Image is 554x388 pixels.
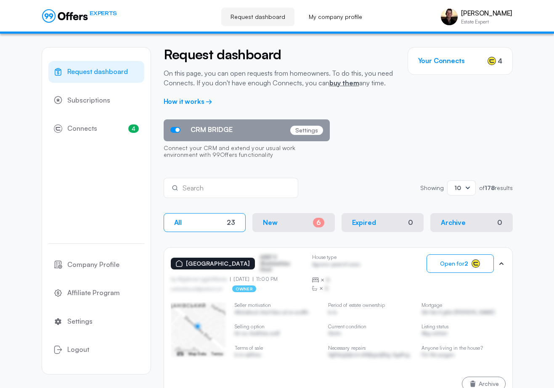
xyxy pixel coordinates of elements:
[328,345,412,351] p: Necessary repairs
[227,219,235,227] div: 23
[328,324,412,330] p: Current condition
[67,316,93,327] span: Settings
[290,126,323,135] p: Settings
[48,90,144,111] a: Subscriptions
[313,218,324,227] div: 6
[441,219,466,227] p: Archive
[421,345,506,351] p: Anyone living in the house?
[235,302,319,308] p: Seller motivation
[164,97,213,106] a: How it works →
[171,286,223,291] p: asdfasdfasasfd@asdfasd.asf
[67,123,97,134] span: Connects
[128,124,139,133] span: 4
[235,345,319,351] p: Terms of sale
[253,276,278,282] p: 11:00 PM
[312,254,360,260] p: House type
[48,118,144,140] a: Connects4
[67,259,119,270] span: Company Profile
[421,330,506,338] p: Akg oitshet
[440,260,468,267] span: Open for
[171,302,225,357] swiper-slide: 1 / 4
[48,282,144,304] a: Affiliate Program
[342,213,424,232] button: Expired0
[461,9,512,17] p: [PERSON_NAME]
[235,302,319,366] swiper-slide: 2 / 4
[263,219,278,227] p: New
[67,66,128,77] span: Request dashboard
[312,261,360,269] p: Agrwsv qwervf oiuns
[328,309,412,317] p: b-b
[479,381,499,387] span: Archive
[42,9,117,23] a: EXPERTS
[408,219,413,227] div: 0
[235,330,319,338] p: fd-as; Asdfdsa asdf
[464,260,468,267] strong: 2
[328,330,412,338] p: Gutm
[300,8,371,26] a: My company profile
[326,276,330,284] span: B
[90,9,117,17] span: EXPERTS
[421,352,506,360] p: Fd, fds pojgnv
[260,254,302,272] p: ASDF S Sfasfdasfdas Dasd
[328,302,412,366] swiper-slide: 3 / 4
[164,47,395,62] h2: Request dashboard
[48,311,144,333] a: Settings
[418,57,465,65] h3: Your Connects
[497,219,502,227] div: 0
[221,8,294,26] a: Request dashboard
[420,185,444,191] p: Showing
[67,344,89,355] span: Logout
[329,79,359,87] a: buy them
[421,324,506,330] p: Listing status
[164,69,395,87] p: On this page, you can open requests from homeowners. To do this, you need Connects. If you don't ...
[174,219,182,227] p: All
[430,213,513,232] button: Archive0
[164,213,246,232] button: All23
[186,260,250,267] p: [GEOGRAPHIC_DATA]
[67,288,120,298] span: Affiliate Program
[232,285,256,292] p: owner
[454,184,461,191] span: 10
[421,302,506,366] swiper-slide: 4 / 4
[67,95,110,106] span: Subscriptions
[312,276,360,284] div: ×
[421,309,506,317] p: Gtr fds if gfds [PERSON_NAME]
[485,184,495,191] strong: 178
[479,185,513,191] p: of results
[421,302,506,308] p: Mortgage
[498,56,502,66] span: 4
[235,324,319,330] p: Selling option
[312,284,360,293] div: ×
[328,302,412,308] p: Period of estate ownership
[427,254,494,273] button: Open for2
[352,219,376,227] p: Expired
[461,19,512,24] p: Estate Expert
[328,352,412,360] p: Vglfdsghjksd sdhfjkgsdjfkg; Agdfsg
[48,339,144,361] button: Logout
[235,309,319,317] p: Afdsafasd; Asd fdsa sd er asdffs
[191,126,233,134] span: CRM BRIDGE
[235,352,319,360] p: b-b adftres
[48,254,144,276] a: Company Profile
[441,8,458,25] img: Aris Anagnos
[230,276,253,282] p: [DATE]
[325,284,329,293] span: B
[252,213,335,232] button: New6
[164,141,330,163] p: Connect your CRM and extend your usual work environment with 99Offers functionality
[48,61,144,83] a: Request dashboard
[171,276,231,282] p: by Afgdsrwe Ljgjkdfsbvas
